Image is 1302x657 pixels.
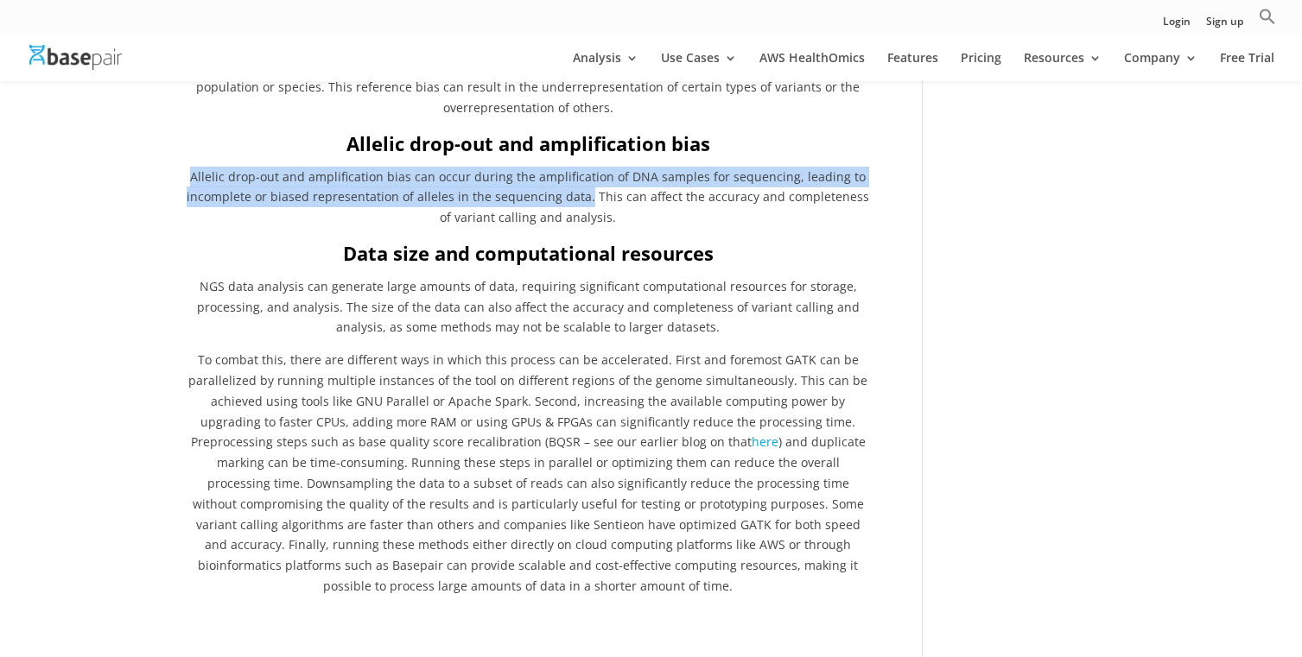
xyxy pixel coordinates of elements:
[887,52,938,81] a: Features
[197,278,860,336] span: NGS data analysis can generate large amounts of data, requiring significant computational resourc...
[752,433,778,450] a: here
[573,52,638,81] a: Analysis
[193,433,866,594] span: ) and duplicate marking can be time-consuming. Running these steps in parallel or optimizing them...
[1163,16,1191,35] a: Login
[346,130,710,156] b: Allelic drop-out and amplification bias
[961,52,1001,81] a: Pricing
[343,240,714,266] b: Data size and computational resources
[196,58,860,116] span: Variant calling methods rely on a reference genome, which may not represent the genetic diversity...
[188,351,867,450] span: To combat this, there are different ways in which this process can be accelerated. First and fore...
[187,168,869,226] span: Allelic drop-out and amplification bias can occur during the amplification of DNA samples for seq...
[661,52,737,81] a: Use Cases
[759,52,865,81] a: AWS HealthOmics
[1024,52,1102,81] a: Resources
[1124,52,1197,81] a: Company
[29,45,122,70] img: Basepair
[1259,8,1276,25] svg: Search
[1259,8,1276,35] a: Search Icon Link
[1206,16,1243,35] a: Sign up
[1220,52,1274,81] a: Free Trial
